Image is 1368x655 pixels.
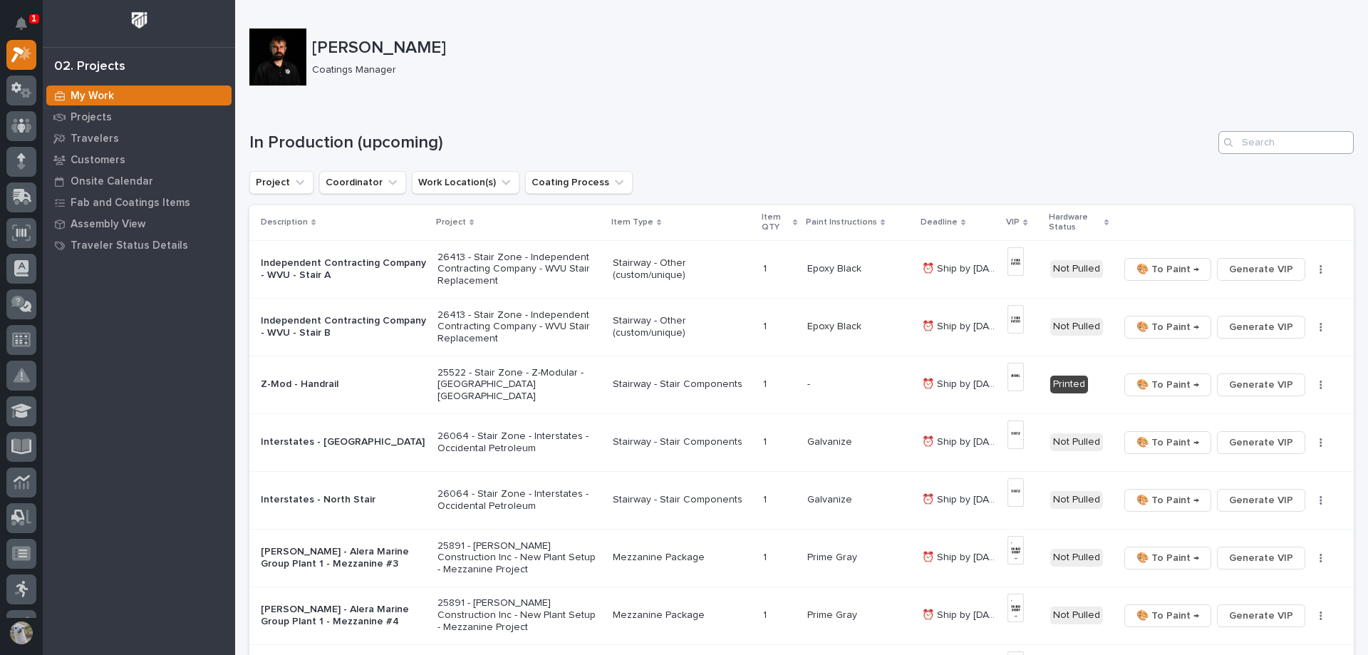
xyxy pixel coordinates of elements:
[437,540,601,576] p: 25891 - [PERSON_NAME] Construction Inc - New Plant Setup - Mezzanine Project
[1050,260,1103,278] div: Not Pulled
[1136,261,1199,278] span: 🎨 To Paint →
[1124,547,1211,569] button: 🎨 To Paint →
[1136,434,1199,451] span: 🎨 To Paint →
[437,252,601,287] p: 26413 - Stair Zone - Independent Contracting Company - WVU Stair Replacement
[43,213,235,234] a: Assembly View
[6,618,36,648] button: users-avatar
[807,491,855,506] p: Galvanize
[1229,550,1293,567] span: Generate VIP
[261,215,308,230] p: Description
[922,433,1000,448] p: ⏰ Ship by 9/16/25
[807,260,864,275] p: Epoxy Black
[1217,547,1305,569] button: Generate VIP
[71,175,153,188] p: Onsite Calendar
[1229,261,1293,278] span: Generate VIP
[1124,604,1211,627] button: 🎨 To Paint →
[71,90,114,103] p: My Work
[1136,376,1199,393] span: 🎨 To Paint →
[806,215,877,230] p: Paint Instructions
[1217,373,1305,396] button: Generate VIP
[71,154,125,167] p: Customers
[1124,489,1211,512] button: 🎨 To Paint →
[1218,131,1354,154] input: Search
[1124,316,1211,339] button: 🎨 To Paint →
[261,378,426,391] p: Z-Mod - Handrail
[18,17,36,40] div: Notifications1
[1229,319,1293,336] span: Generate VIP
[1229,376,1293,393] span: Generate VIP
[312,38,1348,58] p: [PERSON_NAME]
[249,356,1354,413] tr: Z-Mod - Handrail25522 - Stair Zone - Z-Modular - [GEOGRAPHIC_DATA] [GEOGRAPHIC_DATA]Stairway - St...
[763,376,769,391] p: 1
[613,494,752,506] p: Stairway - Stair Components
[922,260,1000,275] p: ⏰ Ship by 8/29/25
[1229,434,1293,451] span: Generate VIP
[807,607,860,622] p: Prime Gray
[437,430,601,455] p: 26064 - Stair Zone - Interstates - Occidental Petroleum
[1229,607,1293,624] span: Generate VIP
[807,376,813,391] p: -
[1136,550,1199,567] span: 🎨 To Paint →
[613,436,752,448] p: Stairway - Stair Components
[611,215,653,230] p: Item Type
[43,234,235,256] a: Traveler Status Details
[6,9,36,38] button: Notifications
[1217,604,1305,627] button: Generate VIP
[763,260,769,275] p: 1
[71,218,145,231] p: Assembly View
[249,587,1354,644] tr: [PERSON_NAME] - Alera Marine Group Plant 1 - Mezzanine #425891 - [PERSON_NAME] Construction Inc -...
[249,171,313,194] button: Project
[1124,258,1211,281] button: 🎨 To Paint →
[613,552,752,564] p: Mezzanine Package
[319,171,406,194] button: Coordinator
[1136,319,1199,336] span: 🎨 To Paint →
[437,367,601,403] p: 25522 - Stair Zone - Z-Modular - [GEOGRAPHIC_DATA] [GEOGRAPHIC_DATA]
[922,549,1000,564] p: ⏰ Ship by 9/19/25
[922,376,1000,391] p: ⏰ Ship by 9/15/25
[1217,431,1305,454] button: Generate VIP
[31,14,36,24] p: 1
[1050,491,1103,509] div: Not Pulled
[43,85,235,106] a: My Work
[312,64,1342,76] p: Coatings Manager
[807,318,864,333] p: Epoxy Black
[261,494,426,506] p: Interstates - North Stair
[261,546,426,570] p: [PERSON_NAME] - Alera Marine Group Plant 1 - Mezzanine #3
[71,239,188,252] p: Traveler Status Details
[261,604,426,628] p: [PERSON_NAME] - Alera Marine Group Plant 1 - Mezzanine #4
[261,257,426,282] p: Independent Contracting Company - WVU - Stair A
[249,529,1354,587] tr: [PERSON_NAME] - Alera Marine Group Plant 1 - Mezzanine #325891 - [PERSON_NAME] Construction Inc -...
[1217,316,1305,339] button: Generate VIP
[525,171,633,194] button: Coating Process
[1136,607,1199,624] span: 🎨 To Paint →
[54,59,125,75] div: 02. Projects
[43,128,235,149] a: Travelers
[43,192,235,213] a: Fab and Coatings Items
[763,491,769,506] p: 1
[71,197,190,210] p: Fab and Coatings Items
[1136,492,1199,509] span: 🎨 To Paint →
[1124,431,1211,454] button: 🎨 To Paint →
[922,318,1000,333] p: ⏰ Ship by 8/29/25
[249,298,1354,356] tr: Independent Contracting Company - WVU - Stair B26413 - Stair Zone - Independent Contracting Compa...
[437,488,601,512] p: 26064 - Stair Zone - Interstates - Occidental Petroleum
[1229,492,1293,509] span: Generate VIP
[436,215,466,230] p: Project
[763,607,769,622] p: 1
[762,210,789,236] p: Item QTY
[43,170,235,192] a: Onsite Calendar
[1050,607,1103,624] div: Not Pulled
[43,149,235,170] a: Customers
[1050,376,1088,393] div: Printed
[261,315,426,339] p: Independent Contracting Company - WVU - Stair B
[613,315,752,339] p: Stairway - Other (custom/unique)
[1006,215,1020,230] p: VIP
[1050,433,1103,451] div: Not Pulled
[1124,373,1211,396] button: 🎨 To Paint →
[922,491,1000,506] p: ⏰ Ship by 9/16/25
[613,257,752,282] p: Stairway - Other (custom/unique)
[807,549,860,564] p: Prime Gray
[437,597,601,633] p: 25891 - [PERSON_NAME] Construction Inc - New Plant Setup - Mezzanine Project
[763,549,769,564] p: 1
